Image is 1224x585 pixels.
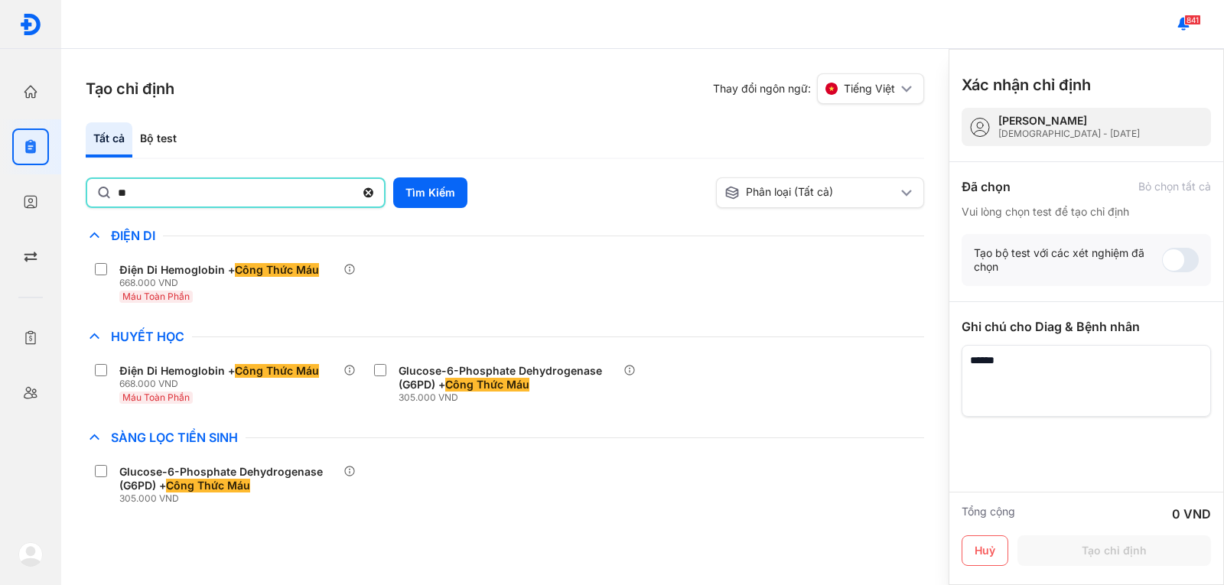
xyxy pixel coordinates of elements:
span: Công Thức Máu [235,263,319,277]
span: Sàng Lọc Tiền Sinh [103,430,246,445]
div: Glucose-6-Phosphate Dehydrogenase (G6PD) + [399,364,617,392]
div: Bộ test [132,122,184,158]
span: Máu Toàn Phần [122,291,190,302]
div: [DEMOGRAPHIC_DATA] - [DATE] [998,128,1140,140]
div: 305.000 VND [399,392,623,404]
span: 841 [1184,15,1201,25]
span: Huyết Học [103,329,192,344]
div: 305.000 VND [119,492,343,505]
div: Tất cả [86,122,132,158]
div: Glucose-6-Phosphate Dehydrogenase (G6PD) + [119,465,337,492]
button: Tạo chỉ định [1017,535,1211,566]
div: Phân loại (Tất cả) [724,185,897,200]
span: Công Thức Máu [445,378,529,392]
span: Tiếng Việt [844,82,895,96]
div: Vui lòng chọn test để tạo chỉ định [962,205,1211,219]
h3: Xác nhận chỉ định [962,74,1091,96]
div: Tổng cộng [962,505,1015,523]
div: Điện Di Hemoglobin + [119,364,319,378]
img: logo [18,542,43,567]
button: Tìm Kiếm [393,177,467,208]
span: Công Thức Máu [166,479,250,492]
div: 0 VND [1172,505,1211,523]
span: Điện Di [103,228,163,243]
div: [PERSON_NAME] [998,114,1140,128]
div: Đã chọn [962,177,1011,196]
div: Điện Di Hemoglobin + [119,263,319,277]
span: Công Thức Máu [235,364,319,378]
img: logo [19,13,42,36]
button: Huỷ [962,535,1008,566]
div: Ghi chú cho Diag & Bệnh nhân [962,317,1211,336]
h3: Tạo chỉ định [86,78,174,99]
div: 668.000 VND [119,277,325,289]
div: 668.000 VND [119,378,325,390]
span: Máu Toàn Phần [122,392,190,403]
div: Tạo bộ test với các xét nghiệm đã chọn [974,246,1162,274]
div: Bỏ chọn tất cả [1138,180,1211,193]
div: Thay đổi ngôn ngữ: [713,73,924,104]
